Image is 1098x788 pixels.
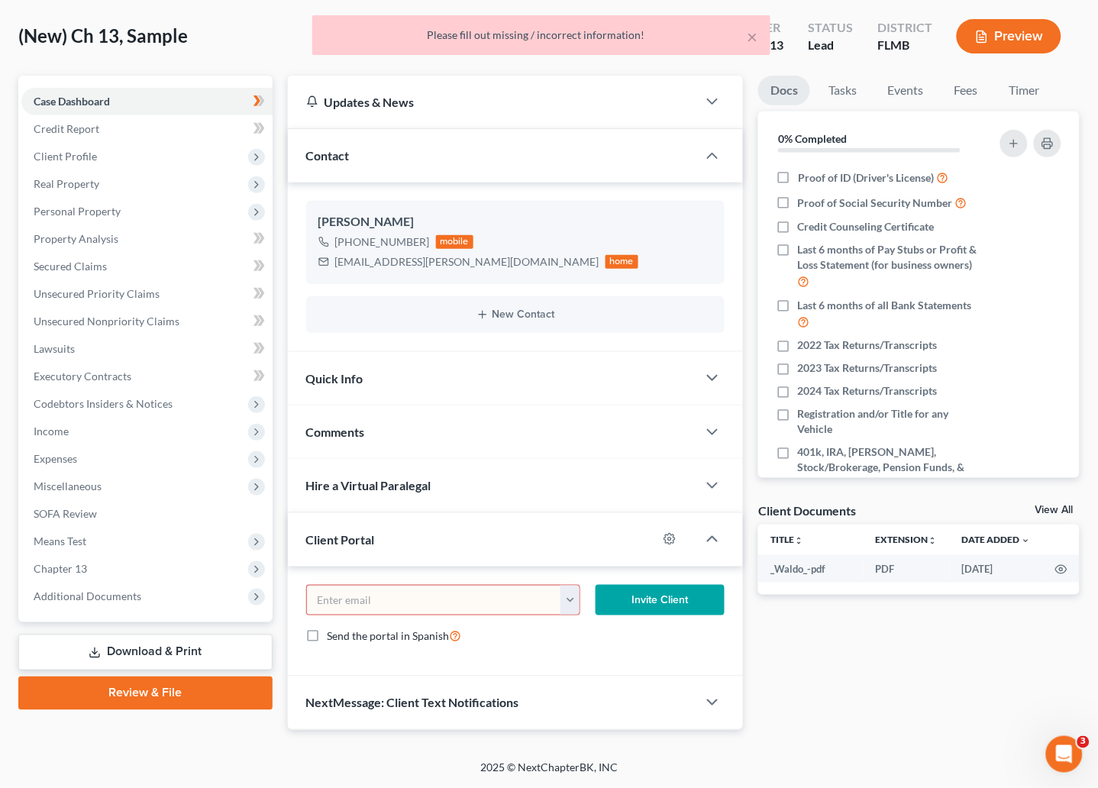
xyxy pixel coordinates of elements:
button: × [748,27,758,46]
span: Unsecured Nonpriority Claims [34,315,179,328]
span: Comments [306,425,365,439]
span: Last 6 months of Pay Stubs or Profit & Loss Statement (for business owners) [798,242,986,273]
span: Client Portal [306,532,375,547]
span: Contact [306,148,350,163]
span: Registration and/or Title for any Vehicle [798,406,986,437]
iframe: Intercom live chat [1046,736,1083,773]
a: Unsecured Nonpriority Claims [21,308,273,335]
span: Miscellaneous [34,480,102,492]
div: [PHONE_NUMBER] [335,234,430,250]
td: [DATE] [950,555,1043,583]
span: Income [34,425,69,438]
span: Proof of ID (Driver's License) [798,170,934,186]
span: Quick Info [306,371,363,386]
span: Credit Report [34,122,99,135]
button: New Contact [318,308,713,321]
span: Last 6 months of all Bank Statements [798,298,972,313]
a: Titleunfold_more [770,534,803,545]
span: Proof of Social Security Number [798,195,953,211]
span: Unsecured Priority Claims [34,287,160,300]
a: SOFA Review [21,500,273,528]
td: PDF [864,555,950,583]
span: NextMessage: Client Text Notifications [306,696,519,710]
span: Chapter 13 [34,562,87,575]
span: Lawsuits [34,342,75,355]
span: Hire a Virtual Paralegal [306,478,431,492]
span: Property Analysis [34,232,118,245]
a: Executory Contracts [21,363,273,390]
span: Personal Property [34,205,121,218]
span: Credit Counseling Certificate [798,219,935,234]
a: Date Added expand_more [962,534,1031,545]
span: 401k, IRA, [PERSON_NAME], Stock/Brokerage, Pension Funds, & Retirement account statements [798,444,986,490]
strong: 0% Completed [778,132,847,145]
span: 2022 Tax Returns/Transcripts [798,337,938,353]
a: Secured Claims [21,253,273,280]
div: Please fill out missing / incorrect information! [325,27,758,43]
a: Timer [996,76,1051,105]
span: Secured Claims [34,260,107,273]
i: unfold_more [928,536,938,545]
span: Means Test [34,534,86,547]
div: mobile [436,235,474,249]
a: Docs [758,76,810,105]
span: Real Property [34,177,99,190]
span: Executory Contracts [34,370,131,383]
span: Codebtors Insiders & Notices [34,397,173,410]
span: 3 [1077,736,1090,748]
input: Enter email [307,586,562,615]
div: home [606,255,639,269]
a: Download & Print [18,635,273,670]
span: Client Profile [34,150,97,163]
a: Extensionunfold_more [876,534,938,545]
div: [PERSON_NAME] [318,213,713,231]
a: View All [1035,505,1074,515]
a: Credit Report [21,115,273,143]
a: Case Dashboard [21,88,273,115]
a: Review & File [18,677,273,710]
span: Expenses [34,452,77,465]
span: 2023 Tax Returns/Transcripts [798,360,938,376]
i: unfold_more [794,536,803,545]
td: _Waldo_-pdf [758,555,864,583]
a: Property Analysis [21,225,273,253]
a: Fees [941,76,990,105]
button: Invite Client [596,585,725,615]
span: Case Dashboard [34,95,110,108]
span: Send the portal in Spanish [328,630,450,643]
a: Tasks [816,76,869,105]
span: Additional Documents [34,589,141,602]
span: SOFA Review [34,507,97,520]
div: 2025 © NextChapterBK, INC [114,761,984,788]
span: 2024 Tax Returns/Transcripts [798,383,938,399]
div: [EMAIL_ADDRESS][PERSON_NAME][DOMAIN_NAME] [335,254,599,270]
div: Updates & News [306,94,680,110]
a: Unsecured Priority Claims [21,280,273,308]
a: Events [875,76,935,105]
div: Client Documents [758,502,856,518]
a: Lawsuits [21,335,273,363]
i: expand_more [1022,536,1031,545]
